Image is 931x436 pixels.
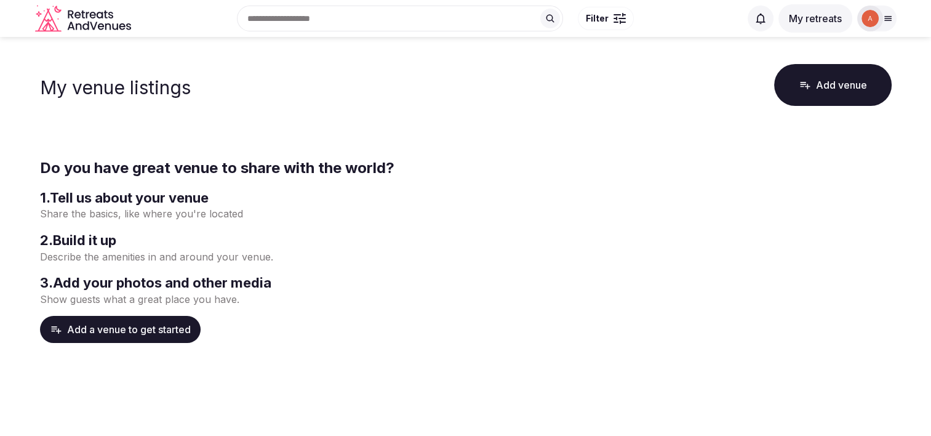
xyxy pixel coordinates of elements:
[40,207,461,220] p: Share the basics, like where you're located
[35,5,134,33] svg: Retreats and Venues company logo
[40,188,461,208] h3: 1 . Tell us about your venue
[40,231,461,250] h3: 2 . Build it up
[578,7,634,30] button: Filter
[861,10,879,27] img: anja.titz
[40,316,201,343] button: Add a venue to get started
[40,158,461,179] h2: Do you have great venue to share with the world?
[40,273,461,293] h3: 3 . Add your photos and other media
[774,64,892,106] button: Add venue
[586,12,609,25] span: Filter
[40,250,461,264] p: Describe the amenities in and around your venue.
[35,5,134,33] a: Visit the homepage
[778,12,852,25] a: My retreats
[40,293,461,306] p: Show guests what a great place you have.
[543,133,819,345] img: Create venue
[40,76,191,99] h1: My venue listings
[778,4,852,33] button: My retreats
